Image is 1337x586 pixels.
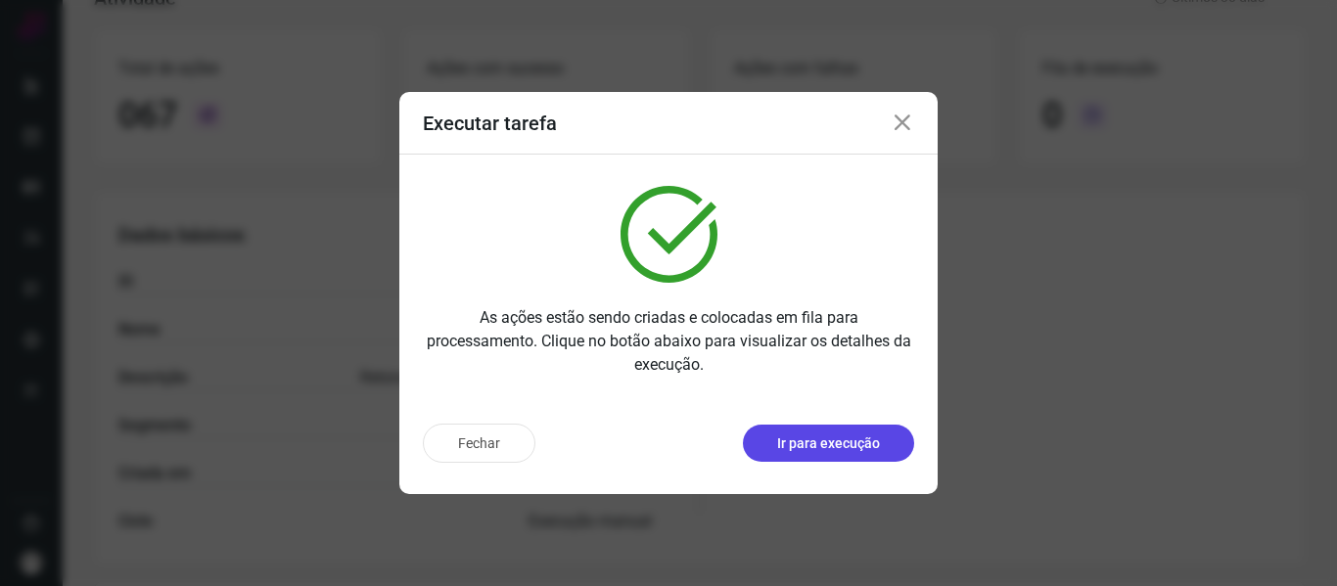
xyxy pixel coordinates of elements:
[777,433,880,454] p: Ir para execução
[423,424,535,463] button: Fechar
[423,306,914,377] p: As ações estão sendo criadas e colocadas em fila para processamento. Clique no botão abaixo para ...
[423,112,557,135] h3: Executar tarefa
[621,186,717,283] img: verified.svg
[743,425,914,462] button: Ir para execução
